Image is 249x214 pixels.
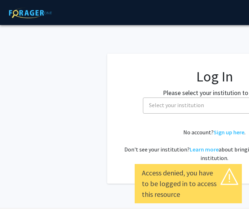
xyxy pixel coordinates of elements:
div: Access denied, you have to be logged in to access this resource [142,168,235,200]
img: ForagerOne Logo [5,8,55,18]
a: Learn more about bringing ForagerOne to your institution [190,146,219,153]
span: Select your institution [149,101,204,109]
a: Sign up here [214,129,244,136]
